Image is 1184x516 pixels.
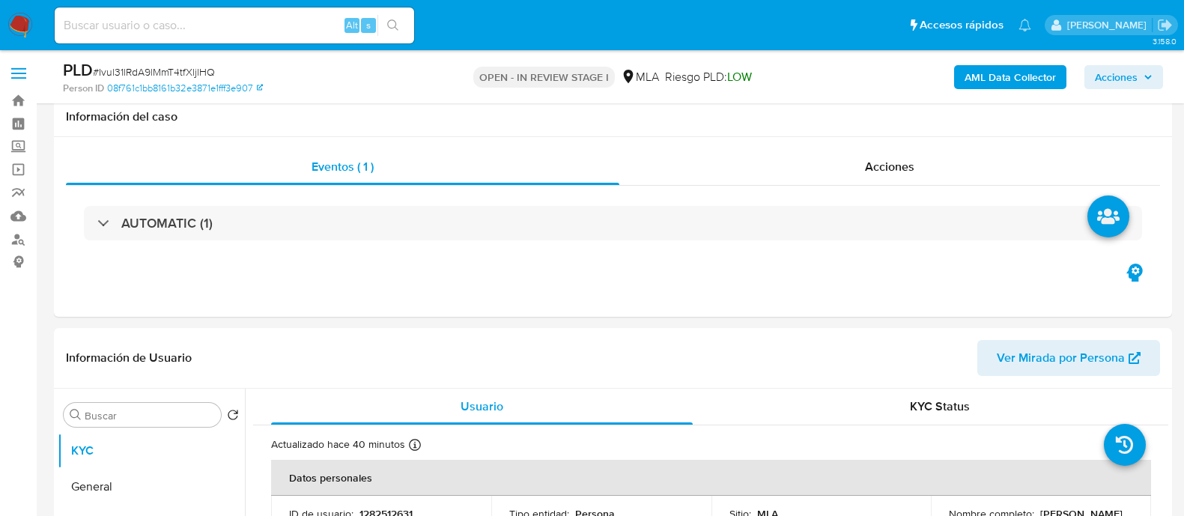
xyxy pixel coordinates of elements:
b: Person ID [63,82,104,95]
span: Riesgo PLD: [665,69,752,85]
a: 08f761c1bb8161b32e3871e1fff3e907 [107,82,263,95]
span: Eventos ( 1 ) [312,158,374,175]
p: Actualizado hace 40 minutos [271,437,405,452]
a: Notificaciones [1018,19,1031,31]
p: milagros.cisterna@mercadolibre.com [1067,18,1152,32]
span: Acciones [865,158,914,175]
b: PLD [63,58,93,82]
span: KYC Status [910,398,970,415]
h1: Información de Usuario [66,350,192,365]
span: s [366,18,371,32]
span: Alt [346,18,358,32]
h1: Información del caso [66,109,1160,124]
h3: AUTOMATIC (1) [121,215,213,231]
span: Accesos rápidos [920,17,1004,33]
b: AML Data Collector [965,65,1056,89]
button: AML Data Collector [954,65,1066,89]
a: Salir [1157,17,1173,33]
button: Buscar [70,409,82,421]
button: Ver Mirada por Persona [977,340,1160,376]
button: KYC [58,433,245,469]
p: OPEN - IN REVIEW STAGE I [473,67,615,88]
button: Volver al orden por defecto [227,409,239,425]
div: AUTOMATIC (1) [84,206,1142,240]
span: Usuario [461,398,503,415]
span: Acciones [1095,65,1138,89]
div: MLA [621,69,659,85]
th: Datos personales [271,460,1151,496]
button: General [58,469,245,505]
input: Buscar [85,409,215,422]
span: # Ivul31lRdA9lMmT4tfXljlHQ [93,64,215,79]
button: Acciones [1084,65,1163,89]
span: Ver Mirada por Persona [997,340,1125,376]
button: search-icon [377,15,408,36]
span: LOW [727,68,752,85]
input: Buscar usuario o caso... [55,16,414,35]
